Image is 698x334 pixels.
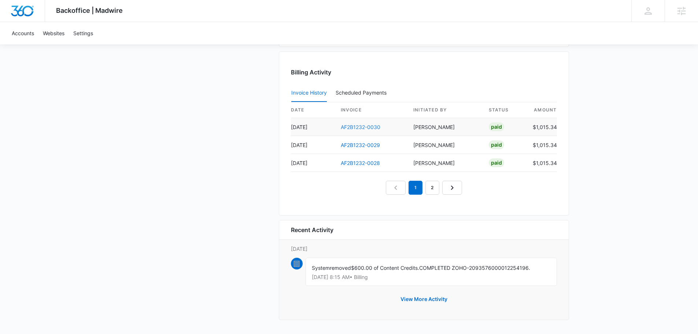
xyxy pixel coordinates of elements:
a: AF2B1232-0030 [341,124,380,130]
th: Initiated By [407,102,483,118]
a: Settings [69,22,97,44]
button: View More Activity [393,290,455,308]
th: status [483,102,527,118]
td: [PERSON_NAME] [407,136,483,154]
td: $1,015.34 [527,136,557,154]
a: AF2B1232-0029 [341,142,380,148]
td: $1,015.34 [527,154,557,172]
a: AF2B1232-0028 [341,160,380,166]
div: Scheduled Payments [336,90,389,95]
a: Next Page [442,181,462,195]
td: [DATE] [291,154,335,172]
nav: Pagination [386,181,462,195]
span: Backoffice | Madwire [56,7,123,14]
span: System [312,265,330,271]
a: Page 2 [425,181,439,195]
div: Paid [489,122,504,131]
a: Accounts [7,22,38,44]
td: $1,015.34 [527,118,557,136]
span: COMPLETED ZOHO-2093576000012254196. [419,265,530,271]
td: [DATE] [291,136,335,154]
p: [DATE] 8:15 AM • Billing [312,275,551,280]
span: $600.00 of Content Credits. [351,265,419,271]
td: [PERSON_NAME] [407,118,483,136]
h6: Recent Activity [291,225,333,234]
em: 1 [409,181,422,195]
th: date [291,102,335,118]
a: Websites [38,22,69,44]
span: removed [330,265,351,271]
td: [PERSON_NAME] [407,154,483,172]
td: [DATE] [291,118,335,136]
button: Invoice History [291,84,327,102]
p: [DATE] [291,245,557,253]
h3: Billing Activity [291,68,557,77]
th: amount [527,102,557,118]
div: Paid [489,158,504,167]
th: invoice [335,102,407,118]
div: Paid [489,140,504,149]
